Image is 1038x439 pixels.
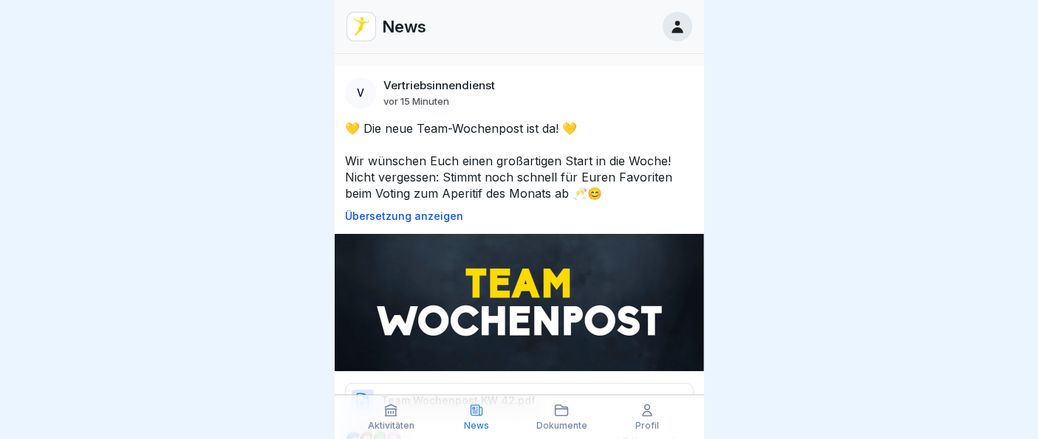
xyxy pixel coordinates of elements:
[381,393,536,408] p: Team Wochenpost KW 42.pdf
[345,77,376,108] div: V
[635,421,659,431] p: Profil
[464,421,489,431] p: News
[345,210,694,222] p: Übersetzung anzeigen
[383,95,449,107] p: vor 15 Minuten
[347,13,375,41] img: vd4jgc378hxa8p7qw0fvrl7x.png
[383,79,495,92] p: Vertriebsinnendienst
[368,421,414,431] p: Aktivitäten
[536,421,587,431] p: Dokumente
[345,120,694,201] p: 💛 Die neue Team-Wochenpost ist da! 💛 Wir wünschen Euch einen großartigen Start in die Woche! Nich...
[382,17,426,36] p: News
[335,234,704,371] img: Post Image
